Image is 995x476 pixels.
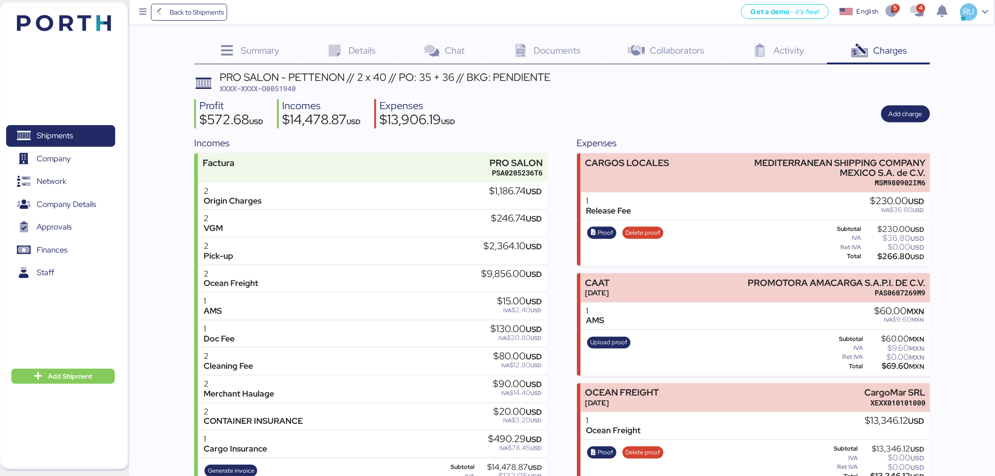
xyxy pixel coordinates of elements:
[911,234,924,243] span: USD
[587,446,616,459] button: Proof
[6,216,115,238] a: Approvals
[489,186,542,197] div: $1,186.74
[534,44,581,56] span: Documents
[477,464,542,471] div: $14,478.87
[860,454,924,461] div: $0.00
[586,416,641,426] div: 1
[379,99,455,113] div: Expenses
[823,345,863,351] div: IVA
[526,379,542,389] span: USD
[577,136,930,150] div: Expenses
[493,351,542,362] div: $80.00
[204,306,222,316] div: AMS
[499,444,508,452] span: IVA
[586,306,605,316] div: 1
[721,158,925,178] div: MEDITERRANEAN SHIPPING COMPANY MEXICO S.A. de C.V.
[37,198,96,211] span: Company Details
[204,269,258,279] div: 2
[379,113,455,129] div: $13,906.19
[204,241,233,251] div: 2
[151,4,228,21] a: Back to Shipments
[490,158,543,168] div: PRO SALON
[909,362,924,371] span: MXN
[865,335,924,342] div: $60.00
[585,388,659,397] div: OCEAN FREIGHT
[864,388,925,397] div: CargoMar SRL
[911,454,924,462] span: USD
[587,337,631,349] button: Upload proof
[860,464,924,471] div: $0.00
[6,239,115,261] a: Finances
[865,354,924,361] div: $0.00
[882,206,890,214] span: IVA
[501,362,510,369] span: IVA
[170,7,224,18] span: Back to Shipments
[493,389,542,397] div: $14.40
[497,296,542,307] div: $15.00
[909,353,924,362] span: MXN
[204,223,223,233] div: VGM
[863,235,924,242] div: $36.80
[857,7,878,16] div: English
[865,363,924,370] div: $69.60
[913,206,924,214] span: USD
[37,129,73,143] span: Shipments
[911,253,924,261] span: USD
[6,125,115,147] a: Shipments
[860,445,924,452] div: $13,346.12
[249,117,263,126] span: USD
[625,228,660,238] span: Delete proof
[37,220,71,234] span: Approvals
[37,152,71,166] span: Company
[204,324,235,334] div: 1
[585,278,609,288] div: CAAT
[865,416,924,426] div: $13,346.12
[586,206,632,216] div: Release Fee
[864,398,925,408] div: XEXX010101000
[348,44,376,56] span: Details
[526,351,542,362] span: USD
[870,206,924,214] div: $36.80
[204,351,253,361] div: 2
[526,269,542,279] span: USD
[909,335,924,343] span: MXN
[875,316,924,323] div: $9.60
[37,243,67,257] span: Finances
[585,158,669,168] div: CARGOS LOCALES
[282,113,361,129] div: $14,478.87
[863,253,924,260] div: $266.80
[870,196,924,206] div: $230.00
[11,369,115,384] button: Add Shipment
[503,417,512,424] span: IVA
[823,336,863,342] div: Subtotal
[823,363,863,370] div: Total
[526,241,542,252] span: USD
[907,306,924,317] span: MXN
[911,225,924,234] span: USD
[37,175,66,188] span: Network
[493,407,542,417] div: $20.00
[530,307,542,314] span: USD
[875,306,924,317] div: $60.00
[865,345,924,352] div: $9.60
[874,44,908,56] span: Charges
[503,307,512,314] span: IVA
[6,262,115,284] a: Staff
[490,168,543,178] div: PSA0205236T6
[204,361,253,371] div: Cleaning Fee
[204,278,258,288] div: Ocean Freight
[823,244,861,251] div: Ret IVA
[204,444,267,454] div: Cargo Insurance
[823,354,863,360] div: Ret IVA
[823,464,858,470] div: Ret IVA
[497,307,542,314] div: $2.40
[6,194,115,215] a: Company Details
[586,316,605,325] div: AMS
[526,186,542,197] span: USD
[823,235,861,241] div: IVA
[208,466,254,476] span: Generate invoice
[204,407,303,417] div: 2
[774,44,805,56] span: Activity
[204,196,261,206] div: Origin Charges
[483,241,542,252] div: $2,364.10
